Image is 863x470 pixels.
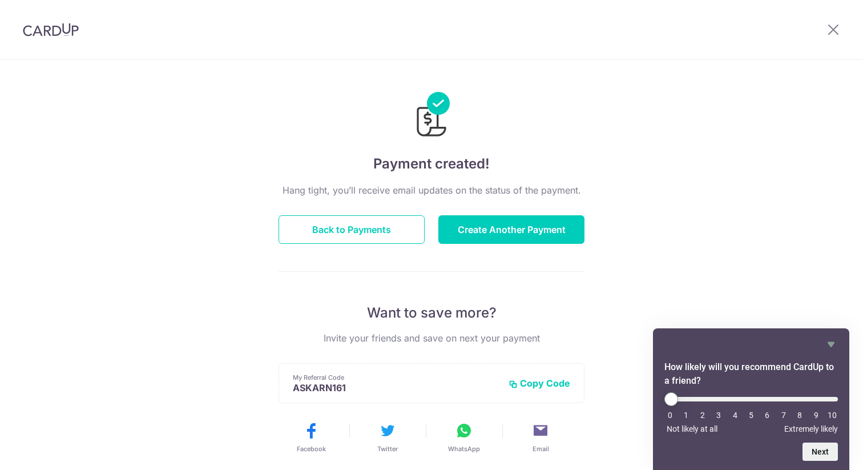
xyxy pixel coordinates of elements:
[430,421,498,453] button: WhatsApp
[667,424,717,433] span: Not likely at all
[279,183,584,197] p: Hang tight, you’ll receive email updates on the status of the payment.
[826,411,838,420] li: 10
[784,424,838,433] span: Extremely likely
[664,360,838,388] h2: How likely will you recommend CardUp to a friend? Select an option from 0 to 10, with 0 being Not...
[448,444,480,453] span: WhatsApp
[533,444,549,453] span: Email
[277,421,345,453] button: Facebook
[794,411,805,420] li: 8
[377,444,398,453] span: Twitter
[279,154,584,174] h4: Payment created!
[293,373,499,382] p: My Referral Code
[697,411,708,420] li: 2
[802,443,838,461] button: Next question
[664,392,838,433] div: How likely will you recommend CardUp to a friend? Select an option from 0 to 10, with 0 being Not...
[297,444,326,453] span: Facebook
[507,421,574,453] button: Email
[664,338,838,461] div: How likely will you recommend CardUp to a friend? Select an option from 0 to 10, with 0 being Not...
[354,421,421,453] button: Twitter
[729,411,741,420] li: 4
[778,411,789,420] li: 7
[279,331,584,345] p: Invite your friends and save on next your payment
[23,23,79,37] img: CardUp
[680,411,692,420] li: 1
[293,382,499,393] p: ASKARN161
[279,304,584,322] p: Want to save more?
[761,411,773,420] li: 6
[810,411,822,420] li: 9
[413,92,450,140] img: Payments
[509,377,570,389] button: Copy Code
[745,411,757,420] li: 5
[713,411,724,420] li: 3
[438,215,584,244] button: Create Another Payment
[824,338,838,351] button: Hide survey
[279,215,425,244] button: Back to Payments
[664,411,676,420] li: 0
